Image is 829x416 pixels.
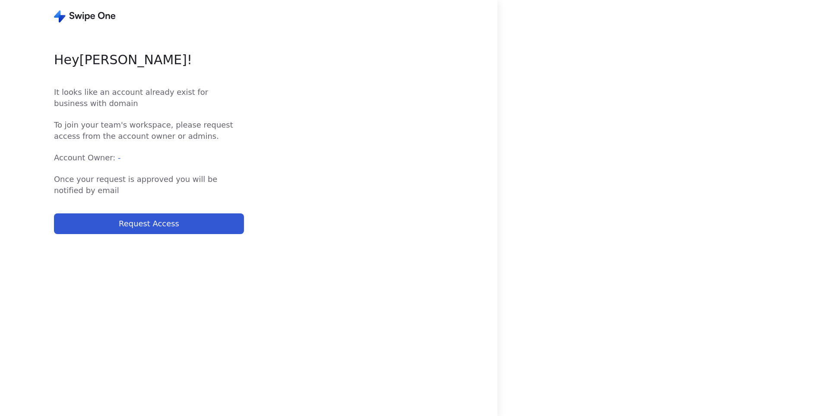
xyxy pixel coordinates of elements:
button: Request Access [54,213,244,234]
span: It looks like an account already exist for business with domain [54,87,244,109]
span: Account Owner: [54,152,244,163]
span: Hey [PERSON_NAME] ! [54,50,244,69]
span: Once your request is approved you will be notified by email [54,174,244,196]
span: - [118,153,120,162]
span: To join your team's workspace, please request access from the account owner or admins. [54,119,244,142]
